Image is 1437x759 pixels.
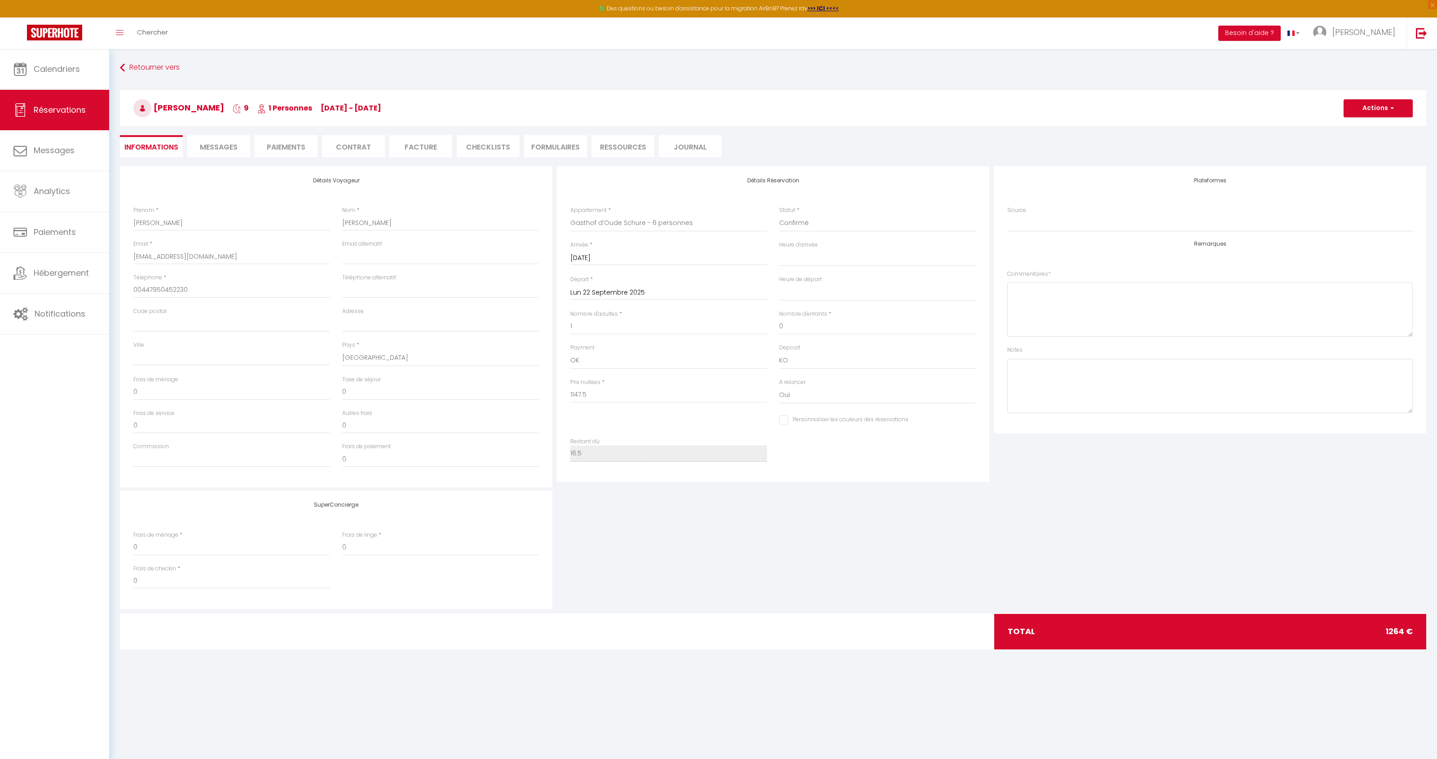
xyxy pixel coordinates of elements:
label: Statut [779,206,795,215]
button: Besoin d'aide ? [1218,26,1281,41]
label: Nombre d'enfants [779,310,827,318]
label: Frais de checkin [133,565,176,573]
li: FORMULAIRES [524,135,587,157]
label: Nom [342,206,355,215]
img: logout [1416,27,1427,39]
label: Départ [570,275,589,284]
label: Arrivée [570,241,588,249]
button: Actions [1344,99,1413,117]
h4: Détails Réservation [570,177,976,184]
label: Frais de ménage [133,375,178,384]
label: Appartement [570,206,607,215]
span: 1 Personnes [257,103,312,113]
label: Frais de ménage [133,531,178,539]
img: Super Booking [27,25,82,40]
label: Adresse [342,307,364,316]
label: Code postal [133,307,167,316]
span: [PERSON_NAME] [133,102,224,113]
label: Taxe de séjour [342,375,381,384]
span: Paiements [34,226,76,238]
span: Chercher [137,27,168,37]
span: Hébergement [34,267,89,278]
label: Source [1007,206,1026,215]
label: Prénom [133,206,154,215]
h4: SuperConcierge [133,502,539,508]
label: Frais de service [133,409,174,418]
li: CHECKLISTS [457,135,520,157]
label: Commentaires [1007,270,1051,278]
span: Réservations [34,104,86,115]
label: Frais de linge [342,531,377,539]
span: [PERSON_NAME] [1332,26,1395,38]
label: Email alternatif [342,240,382,248]
span: [DATE] - [DATE] [321,103,381,113]
a: ... [PERSON_NAME] [1306,18,1406,49]
label: A relancer [779,378,806,387]
li: Facture [389,135,452,157]
label: Prix nuitées [570,378,600,387]
h4: Plateformes [1007,177,1413,184]
label: Ville [133,341,144,349]
label: Payment [570,344,595,352]
h4: Détails Voyageur [133,177,539,184]
div: total [994,614,1426,649]
span: 1264 € [1385,625,1413,638]
span: Messages [34,145,75,156]
a: >>> ICI <<<< [807,4,839,12]
label: Notes [1007,346,1023,354]
label: Pays [342,341,355,349]
span: Calendriers [34,63,80,75]
label: Téléphone [133,274,162,282]
label: Heure d'arrivée [779,241,818,249]
li: Paiements [255,135,317,157]
label: Nombre d'adultes [570,310,618,318]
span: Notifications [35,308,85,319]
label: Frais de paiement [342,442,391,451]
a: Chercher [130,18,175,49]
span: 9 [233,103,249,113]
label: Téléphone alternatif [342,274,396,282]
span: Messages [200,142,238,152]
img: ... [1313,26,1327,39]
label: Deposit [779,344,800,352]
span: Analytics [34,185,70,197]
li: Ressources [591,135,654,157]
label: Heure de départ [779,275,822,284]
h4: Remarques [1007,241,1413,247]
label: Autres frais [342,409,372,418]
label: Restant dû [570,437,599,446]
label: Email [133,240,148,248]
li: Contrat [322,135,385,157]
li: Informations [120,135,183,157]
a: Retourner vers [120,60,1426,76]
li: Journal [659,135,722,157]
label: Commission [133,442,169,451]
